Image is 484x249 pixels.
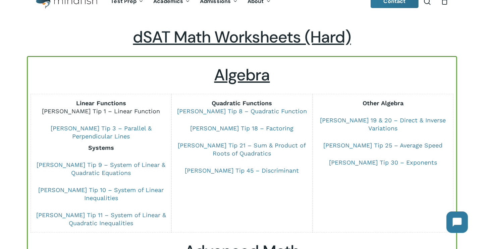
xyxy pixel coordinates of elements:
[42,108,160,115] a: [PERSON_NAME] Tip 1 – Linear Function
[329,159,437,166] a: [PERSON_NAME] Tip 30 – Exponents
[51,125,152,140] a: [PERSON_NAME] Tip 3 – Parallel & Perpendicular Lines
[133,26,351,48] span: dSAT Math Worksheets (Hard)
[191,125,294,132] a: [PERSON_NAME] Tip 18 – Factoring
[320,117,446,132] a: [PERSON_NAME] 19 & 20 – Direct & Inverse Variations
[440,205,475,240] iframe: Chatbot
[177,108,307,115] a: [PERSON_NAME] Tip 8 – Quadratic Function
[214,64,270,85] u: Algebra
[38,186,164,201] a: [PERSON_NAME] Tip 10 – System of Linear Inequalities
[76,100,126,107] strong: Linear Functions
[323,142,442,149] a: [PERSON_NAME] Tip 25 – Average Speed
[88,144,114,151] b: Systems
[37,161,165,176] a: [PERSON_NAME] Tip 9 – System of Linear & Quadratic Equations
[212,100,272,107] strong: Quadratic Functions
[36,211,166,227] a: [PERSON_NAME] Tip 11 – System of Linear & Quadratic Inequalities
[178,142,306,157] a: [PERSON_NAME] Tip 21 – Sum & Product of Roots of Quadratics
[185,167,299,174] a: [PERSON_NAME] Tip 45 – Discriminant
[363,100,404,107] b: Other Algebra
